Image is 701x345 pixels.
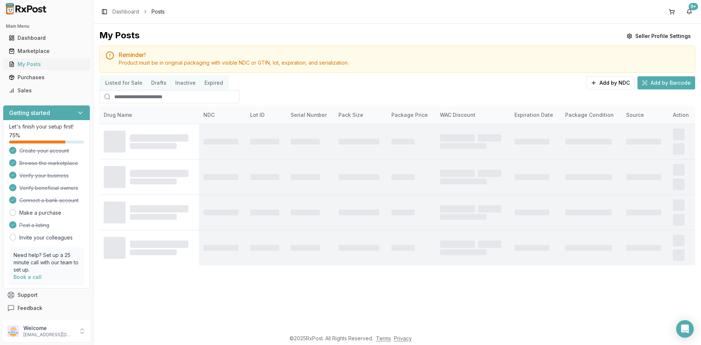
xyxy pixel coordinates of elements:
[14,252,80,273] p: Need help? Set up a 25 minute call with our team to set up.
[112,8,165,15] nav: breadcrumb
[3,58,90,70] button: My Posts
[436,106,510,124] th: WAC Discount
[586,76,635,89] button: Add by NDC
[19,172,69,179] span: Verify your business
[23,325,74,332] p: Welcome
[9,123,84,130] p: Let's finish your setup first!
[9,34,84,42] div: Dashboard
[689,3,698,10] div: 9+
[3,288,90,302] button: Support
[200,77,227,89] button: Expired
[119,52,689,58] h5: Reminder!
[676,320,694,338] div: Open Intercom Messenger
[99,106,199,124] th: Drug Name
[19,147,69,154] span: Create your account
[3,45,90,57] button: Marketplace
[561,106,622,124] th: Package Condition
[19,209,61,216] a: Make a purchase
[669,106,695,124] th: Action
[6,58,87,71] a: My Posts
[152,8,165,15] span: Posts
[6,23,87,29] h2: Main Menu
[9,132,20,139] span: 75 %
[147,77,171,89] button: Drafts
[6,31,87,45] a: Dashboard
[23,332,74,338] p: [EMAIL_ADDRESS][DOMAIN_NAME]
[3,32,90,44] button: Dashboard
[6,45,87,58] a: Marketplace
[3,302,90,315] button: Feedback
[3,72,90,83] button: Purchases
[637,76,695,89] button: Add by Barcode
[387,106,435,124] th: Package Price
[3,85,90,96] button: Sales
[622,30,695,43] button: Seller Profile Settings
[119,59,689,66] div: Product must be in original packaging with visible NDC or GTIN, lot, expiration, and serialization.
[376,335,391,341] a: Terms
[6,71,87,84] a: Purchases
[7,325,19,337] img: User avatar
[19,184,78,192] span: Verify beneficial owners
[18,304,42,312] span: Feedback
[9,74,84,81] div: Purchases
[101,77,147,89] button: Listed for Sale
[3,3,50,15] img: RxPost Logo
[19,234,73,241] a: Invite your colleagues
[683,6,695,18] button: 9+
[510,106,561,124] th: Expiration Date
[171,77,200,89] button: Inactive
[334,106,387,124] th: Pack Size
[6,84,87,97] a: Sales
[112,8,139,15] a: Dashboard
[14,274,42,280] a: Book a call
[19,160,78,167] span: Browse the marketplace
[622,106,669,124] th: Source
[9,47,84,55] div: Marketplace
[9,87,84,94] div: Sales
[19,222,49,229] span: Post a listing
[394,335,412,341] a: Privacy
[286,106,334,124] th: Serial Number
[9,108,50,117] h3: Getting started
[246,106,286,124] th: Lot ID
[199,106,246,124] th: NDC
[19,197,78,204] span: Connect a bank account
[99,30,139,43] div: My Posts
[9,61,84,68] div: My Posts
